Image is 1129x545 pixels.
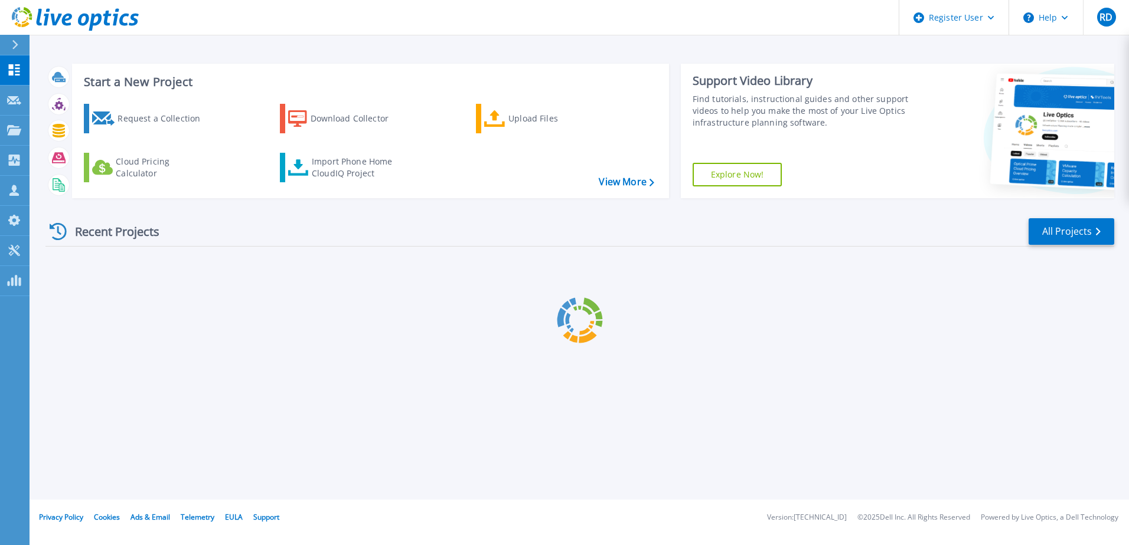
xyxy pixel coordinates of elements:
a: Ads & Email [130,512,170,522]
span: RD [1099,12,1112,22]
div: Recent Projects [45,217,175,246]
a: EULA [225,512,243,522]
li: Powered by Live Optics, a Dell Technology [981,514,1118,521]
a: Download Collector [280,104,412,133]
a: All Projects [1029,218,1114,245]
a: Upload Files [476,104,608,133]
div: Support Video Library [693,73,913,88]
h3: Start a New Project [84,75,654,88]
li: © 2025 Dell Inc. All Rights Reserved [857,514,970,521]
a: Explore Now! [693,163,782,186]
div: Cloud Pricing Calculator [116,156,210,179]
li: Version: [TECHNICAL_ID] [767,514,847,521]
a: Cookies [94,512,120,522]
a: Telemetry [181,512,214,522]
a: Cloud Pricing Calculator [84,153,216,182]
a: Request a Collection [84,104,216,133]
div: Import Phone Home CloudIQ Project [312,156,404,179]
a: Support [253,512,279,522]
a: View More [599,176,654,188]
a: Privacy Policy [39,512,83,522]
div: Download Collector [311,107,405,130]
div: Request a Collection [118,107,212,130]
div: Find tutorials, instructional guides and other support videos to help you make the most of your L... [693,93,913,129]
div: Upload Files [508,107,603,130]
